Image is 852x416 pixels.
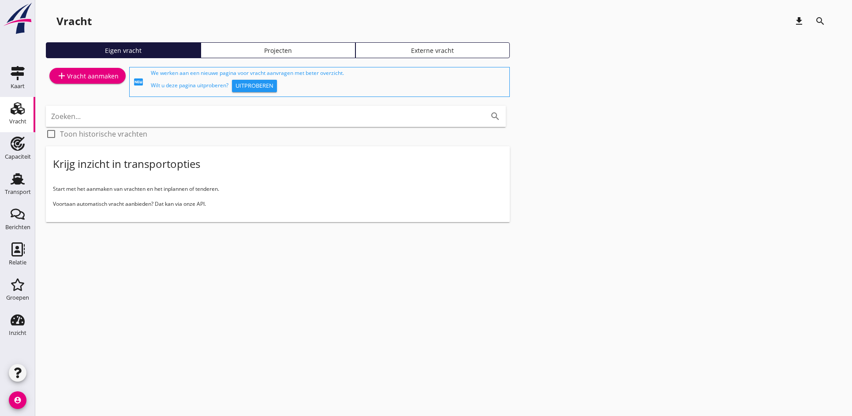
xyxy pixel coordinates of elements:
[9,119,26,124] div: Vracht
[11,83,25,89] div: Kaart
[50,46,197,55] div: Eigen vracht
[53,157,200,171] div: Krijg inzicht in transportopties
[51,109,476,123] input: Zoeken...
[49,68,126,84] a: Vracht aanmaken
[232,80,277,92] button: Uitproberen
[9,260,26,265] div: Relatie
[9,330,26,336] div: Inzicht
[235,82,273,90] div: Uitproberen
[5,154,31,160] div: Capaciteit
[56,14,92,28] div: Vracht
[46,42,201,58] a: Eigen vracht
[56,71,67,81] i: add
[815,16,826,26] i: search
[201,42,355,58] a: Projecten
[205,46,351,55] div: Projecten
[53,200,503,208] p: Voortaan automatisch vracht aanbieden? Dat kan via onze API.
[133,77,144,87] i: fiber_new
[6,295,29,301] div: Groepen
[359,46,506,55] div: Externe vracht
[490,111,501,122] i: search
[151,69,506,95] div: We werken aan een nieuwe pagina voor vracht aanvragen met beter overzicht. Wilt u deze pagina uit...
[355,42,510,58] a: Externe vracht
[5,189,31,195] div: Transport
[56,71,119,81] div: Vracht aanmaken
[794,16,804,26] i: download
[53,185,503,193] p: Start met het aanmaken van vrachten en het inplannen of tenderen.
[5,224,30,230] div: Berichten
[60,130,147,138] label: Toon historische vrachten
[2,2,34,35] img: logo-small.a267ee39.svg
[9,391,26,409] i: account_circle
